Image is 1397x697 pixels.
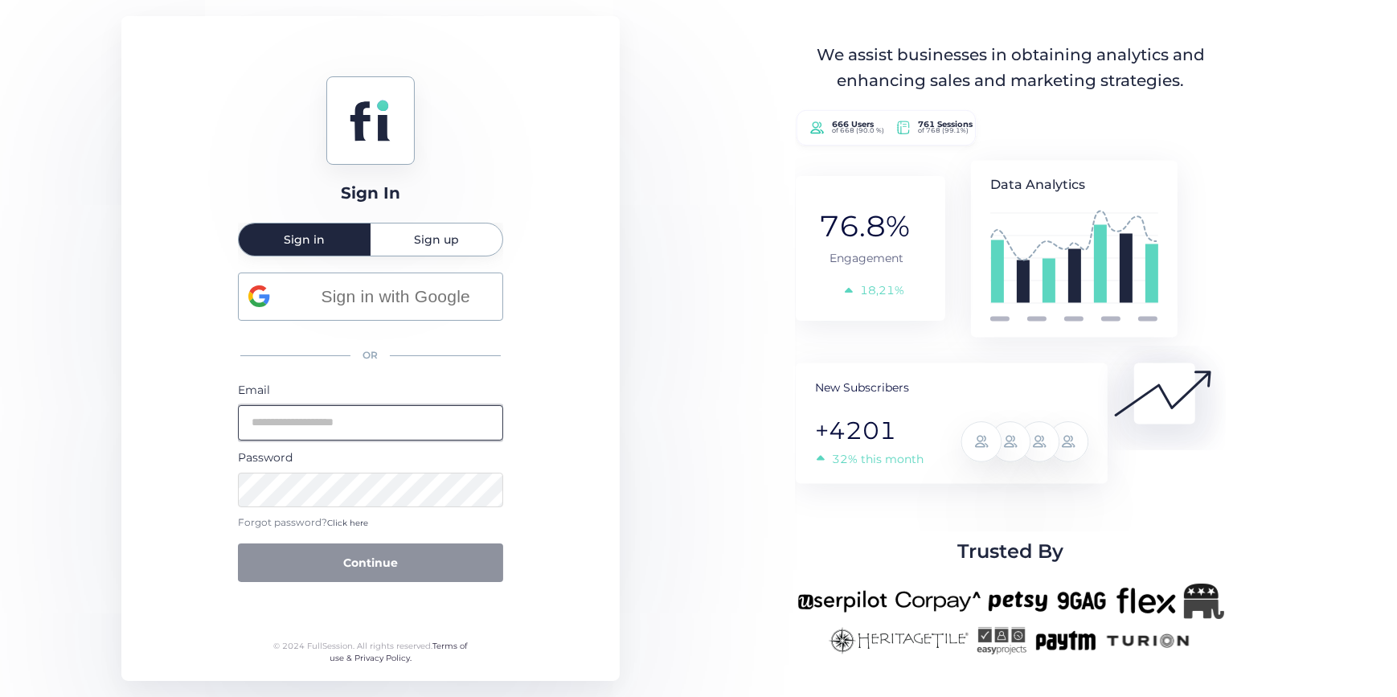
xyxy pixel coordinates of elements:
span: Trusted By [957,536,1063,567]
tspan: Data Analytics [990,177,1085,192]
div: Sign In [341,181,400,206]
tspan: 666 Users [832,120,875,130]
div: OR [238,338,503,373]
div: Password [238,449,503,466]
div: We assist businesses in obtaining analytics and enhancing sales and marketing strategies. [798,43,1223,93]
tspan: Engagement [830,251,903,265]
span: Sign in [284,234,325,245]
span: Sign up [414,234,459,245]
img: flex-new.png [1116,584,1176,619]
img: paytm-new.png [1034,627,1096,654]
img: corpay-new.png [895,584,981,619]
img: turion-new.png [1104,627,1192,654]
tspan: of 768 (99.1%) [918,127,969,135]
tspan: 76.8% [820,208,911,244]
span: Click here [327,518,368,528]
img: userpilot-new.png [797,584,887,619]
tspan: 761 Sessions [918,120,973,130]
div: Forgot password? [238,515,503,531]
tspan: +4201 [815,416,896,445]
tspan: 18,21% [860,283,904,297]
img: Republicanlogo-bw.png [1184,584,1224,619]
span: Sign in with Google [299,283,493,310]
img: 9gag-new.png [1055,584,1108,619]
img: heritagetile-new.png [829,627,969,654]
div: © 2024 FullSession. All rights reserved. [266,640,474,665]
tspan: New Subscribers [815,380,909,395]
button: Continue [238,543,503,582]
tspan: of 668 (90.0 %) [832,127,884,135]
img: petsy-new.png [989,584,1047,619]
div: Email [238,381,503,399]
tspan: 32% this month [832,452,924,466]
img: easyprojects-new.png [977,627,1026,654]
